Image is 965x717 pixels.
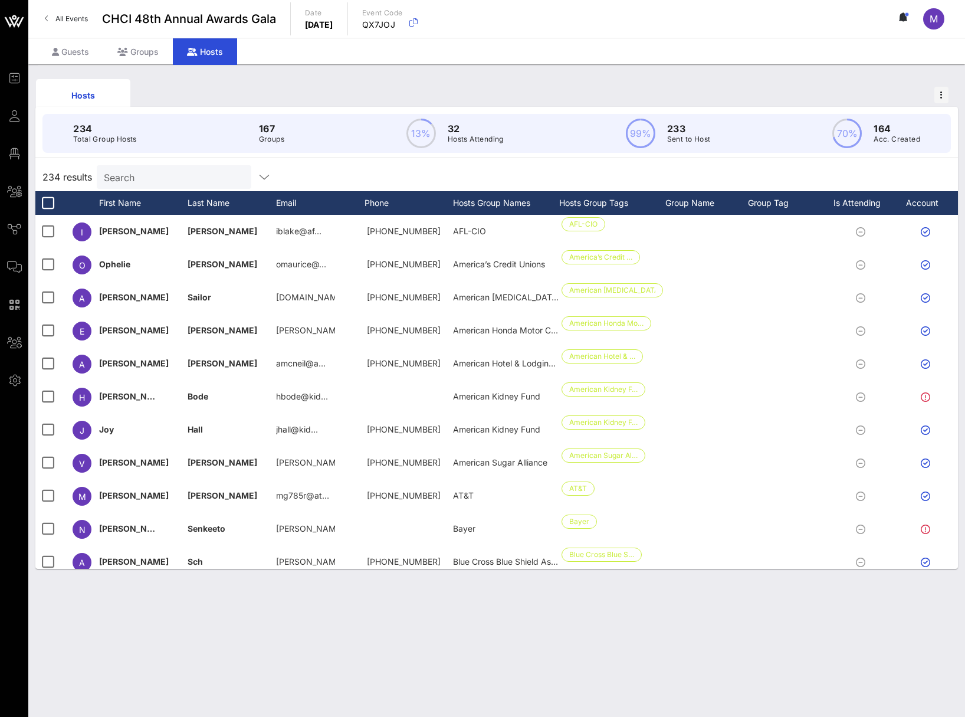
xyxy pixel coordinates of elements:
p: Acc. Created [874,133,920,145]
p: Sent to Host [667,133,711,145]
span: American Kidney Fund [453,391,540,401]
p: iblake@af… [276,215,321,248]
span: American Hotel & Lodging Association [453,358,600,368]
span: N [79,525,86,535]
p: mg785r@at… [276,479,329,512]
div: Hosts [45,89,122,102]
span: A [79,558,85,568]
span: +17033147119 [367,292,441,302]
span: [PERSON_NAME] [188,259,257,269]
span: [PERSON_NAME] [188,358,257,368]
span: American Hotel & … [569,350,635,363]
div: Account [895,191,960,215]
span: +17033515055 [367,457,441,467]
span: Sch [188,556,203,567]
span: E [80,326,84,336]
span: American Kidney F… [569,416,638,429]
span: [PERSON_NAME] [99,523,169,533]
p: 233 [667,122,711,136]
span: Blue Cross Blue S… [569,548,634,561]
span: America’s Credit Unions [453,259,545,269]
span: [PERSON_NAME] [188,457,257,467]
p: 234 [73,122,137,136]
span: +17172177839 [367,226,441,236]
p: amcneil@a… [276,347,326,380]
span: All Events [55,14,88,23]
div: First Name [99,191,188,215]
span: American [MEDICAL_DATA] Society [MEDICAL_DATA] Action Network [453,292,725,302]
p: Event Code [362,7,403,19]
span: American Kidney Fund [453,424,540,434]
span: American Honda Motor Company [453,325,582,335]
p: Groups [259,133,284,145]
span: Bayer [453,523,475,533]
span: Ophelie [99,259,130,269]
span: [PERSON_NAME] [99,292,169,302]
div: Hosts Group Tags [559,191,665,215]
span: V [79,459,85,469]
span: Sailor [188,292,211,302]
span: M [930,13,938,25]
span: America’s Credit … [569,251,632,264]
p: omaurice@… [276,248,326,281]
p: Date [305,7,333,19]
p: [DOMAIN_NAME]… [276,281,335,314]
div: M [923,8,944,30]
span: American Kidney F… [569,383,638,396]
span: American Sugar Al… [569,449,638,462]
p: [PERSON_NAME]… [276,314,335,347]
span: CHCI 48th Annual Awards Gala [102,10,276,28]
span: +12402927025 [367,424,441,434]
span: O [79,260,86,270]
p: [PERSON_NAME][DOMAIN_NAME]… [276,545,335,578]
p: jhall@kid… [276,413,318,446]
p: hbode@kid… [276,380,328,413]
span: I [81,227,83,237]
span: [PERSON_NAME] [99,457,169,467]
span: [PERSON_NAME] [188,226,257,236]
p: 167 [259,122,284,136]
span: +13156016014 [367,325,441,335]
span: 234 results [42,170,92,184]
span: M [78,492,86,502]
span: American [MEDICAL_DATA] S… [569,284,655,297]
span: Blue Cross Blue Shield Association [453,556,585,567]
span: H [79,392,85,402]
span: Bayer [569,515,589,528]
p: Hosts Attending [448,133,504,145]
span: [PERSON_NAME] [99,358,169,368]
span: AFL-CIO [453,226,486,236]
div: Group Tag [748,191,831,215]
span: [PERSON_NAME] [188,490,257,500]
span: +12028216927 [367,259,441,269]
span: A [79,359,85,369]
p: Total Group Hosts [73,133,137,145]
span: +12023206223 [367,490,441,500]
p: [DATE] [305,19,333,31]
span: A [79,293,85,303]
span: J [80,425,84,436]
div: Group Name [665,191,748,215]
span: [PERSON_NAME] [99,325,169,335]
span: +17032018529 [367,358,441,368]
span: Bode [188,391,208,401]
span: AT&T [453,490,474,500]
span: Joy [99,424,114,434]
div: Guests [38,38,103,65]
span: AT&T [569,482,587,495]
div: Is Attending [831,191,895,215]
span: Senkeeto [188,523,225,533]
p: [PERSON_NAME]@su… [276,446,335,479]
a: All Events [38,9,95,28]
div: Groups [103,38,173,65]
div: Hosts [173,38,237,65]
span: [PERSON_NAME] [99,556,169,567]
div: Email [276,191,365,215]
span: [PERSON_NAME] [188,325,257,335]
div: Phone [365,191,453,215]
span: [PERSON_NAME] [99,226,169,236]
span: +18043472561 [367,556,441,567]
div: Last Name [188,191,276,215]
p: QX7JOJ [362,19,403,31]
span: AFL-CIO [569,218,598,231]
